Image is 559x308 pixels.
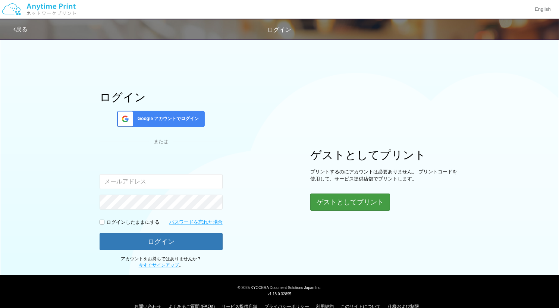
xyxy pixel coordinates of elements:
[169,219,223,226] a: パスワードを忘れた場合
[310,169,459,182] p: プリントするのにアカウントは必要ありません。 プリントコードを使用して、サービス提供店舗でプリントします。
[139,263,179,268] a: 今すぐサインアップ
[310,194,390,211] button: ゲストとしてプリント
[135,116,199,122] span: Google アカウントでログイン
[100,138,223,145] div: または
[13,26,28,32] a: 戻る
[100,256,223,268] p: アカウントをお持ちではありませんか？
[106,219,160,226] p: ログインしたままにする
[100,233,223,250] button: ログイン
[268,26,292,33] span: ログイン
[100,91,223,103] h1: ログイン
[100,174,223,189] input: メールアドレス
[238,285,321,290] span: © 2025 KYOCERA Document Solutions Japan Inc.
[268,292,291,296] span: v1.18.0.32895
[139,263,183,268] span: 。
[310,149,459,161] h1: ゲストとしてプリント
